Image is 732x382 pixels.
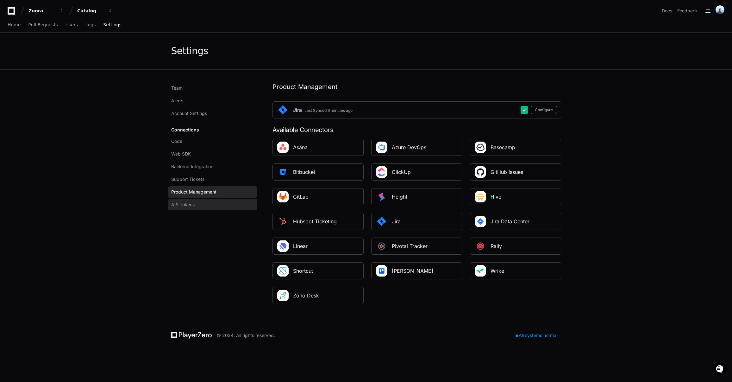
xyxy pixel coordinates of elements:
a: Powered byPylon [45,66,77,71]
a: Account Settings [168,108,257,119]
div: Wrike [491,267,504,275]
a: Pull Requests [28,18,58,32]
a: Web SDK [168,148,257,160]
div: We're offline, we'll be back soon [22,54,83,59]
div: Asana [293,143,308,151]
img: PlayerZero [6,6,19,19]
img: Hive_Square_Logo.png [474,190,487,203]
a: Logs [85,18,96,32]
div: Jira [293,106,302,114]
a: Product Management [168,186,257,198]
img: Gitlab_Square_Logo.png [277,190,289,203]
div: Azure DevOps [392,143,426,151]
div: Linear [293,242,308,250]
span: Account Settings [171,110,207,117]
img: PlatformJira.png [474,215,487,228]
a: Home [8,18,21,32]
div: Zuora [28,8,56,14]
div: All systems normal [512,331,561,340]
img: Linear_Square_Logo.png [277,240,289,252]
button: Feedback [677,8,698,14]
a: Team [168,82,257,94]
div: Zoho Desk [293,292,319,299]
span: Web SDK [171,151,191,157]
span: Backend Integration [171,163,213,170]
div: Hive [491,193,501,201]
span: Product Management [171,189,216,195]
img: 1736555170064-99ba0984-63c1-480f-8ee9-699278ef63ed [6,47,18,59]
a: API Tokens [168,199,257,210]
img: Hubspot_square.png [277,215,289,228]
span: Support Tickets [171,176,204,182]
img: Shortcut_Square_Logo.jpeg [277,264,289,277]
a: Docs [662,8,672,14]
div: Height [392,193,407,201]
button: Zuora [26,5,66,16]
iframe: Open customer support [712,361,729,378]
img: ClickUp_Square_Logo.png [375,166,388,178]
div: Rally [491,242,502,250]
div: Settings [171,45,208,57]
img: asana-square-logo2.jpeg [277,141,289,154]
img: PivotalTracker_square.png [375,240,388,252]
img: Basecamp_Square_Logo.png [474,141,487,154]
div: Hubspot Ticketing [293,218,337,225]
img: Wrike_Square_Logo.png [474,264,487,277]
a: Settings [103,18,121,32]
span: Pull Requests [28,23,58,27]
span: API Tokens [171,201,195,208]
div: ClickUp [392,168,411,176]
img: Azure_DevOps_Square_Logo.png [375,141,388,154]
div: [PERSON_NAME] [392,267,433,275]
button: Start new chat [108,49,115,57]
div: Jira [392,218,401,225]
button: Configure [531,106,557,114]
a: Backend Integration [168,161,257,172]
div: Catalog [77,8,104,14]
span: Settings [103,23,121,27]
img: Zoho_Desk_Square_Logo.png [277,289,289,302]
div: Last Synced 9 minutes ago [304,108,353,113]
div: © 2024. All rights reserved. [217,332,275,339]
div: Shortcut [293,267,313,275]
div: Available Connectors [272,126,561,134]
span: Team [171,85,183,91]
h1: Product Management [272,82,561,91]
div: GitLab [293,193,309,201]
div: Jira Data Center [491,218,529,225]
a: Alerts [168,95,257,106]
a: Code [168,136,257,147]
img: Github_Issues_Square_Logo.png [474,166,487,178]
div: Welcome [6,25,115,35]
img: ACg8ocJepXi-dr_qq4KGJ9OYKHjeJPqnPGRYBcXpSWq7AaGLgaTP2rc=s96-c [716,5,724,14]
div: Basecamp [491,143,515,151]
div: Pivotal Tracker [392,242,428,250]
span: Code [171,138,182,144]
img: Jira_Square.png [375,215,388,228]
img: Jira_Square.png [277,104,289,116]
img: PlatformRally_square.png [474,240,487,252]
span: Pylon [63,67,77,71]
a: Support Tickets [168,174,257,185]
img: Trello_Square_Logo_WsxDwGx.png [375,264,388,277]
div: Start new chat [22,47,104,54]
div: GitHub Issues [491,168,523,176]
img: Height_square.png [375,190,388,203]
span: Home [8,23,21,27]
img: Platformbitbucket_square.png [277,166,289,178]
span: Users [66,23,78,27]
span: Logs [85,23,96,27]
span: Alerts [171,98,183,104]
a: Users [66,18,78,32]
button: Catalog [75,5,115,16]
div: Bitbucket [293,168,315,176]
